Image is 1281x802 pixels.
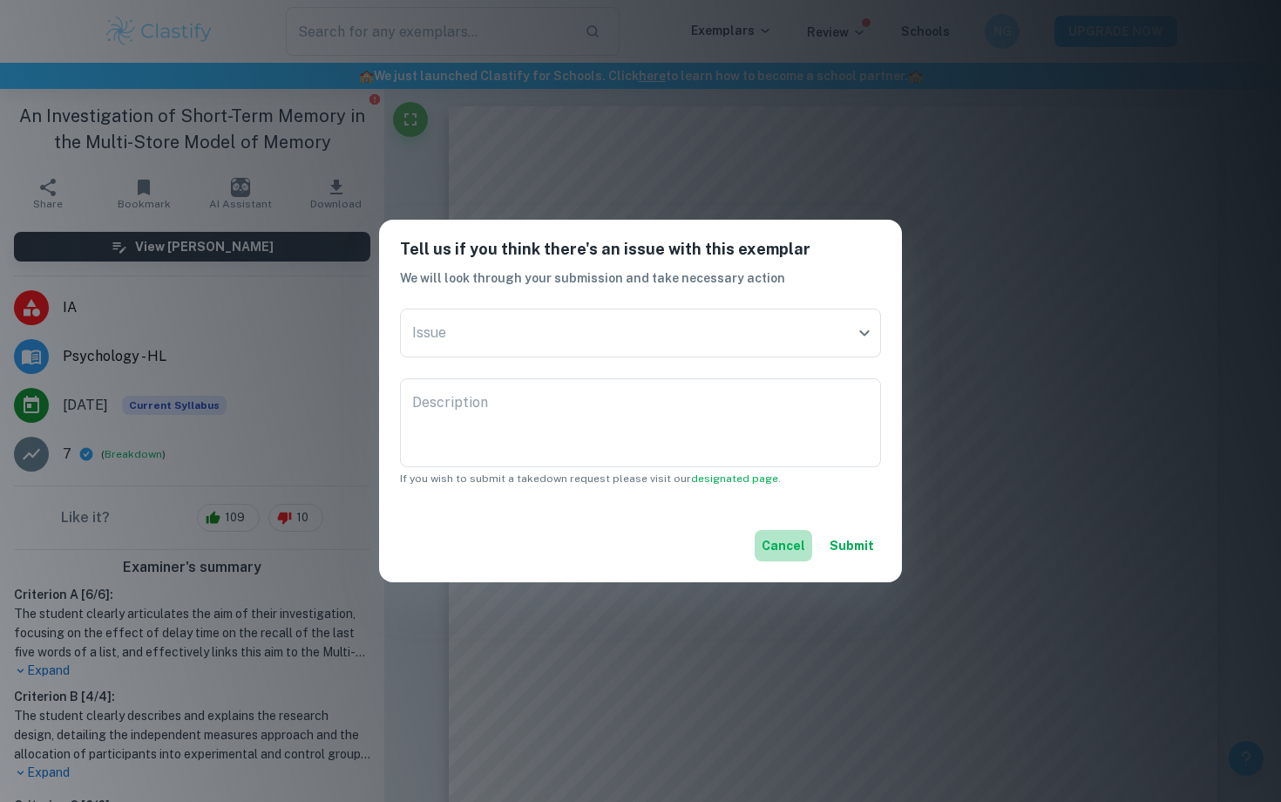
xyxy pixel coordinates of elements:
[400,472,781,485] span: If you wish to submit a takedown request please visit our .
[755,530,812,561] button: Cancel
[400,268,881,288] h6: We will look through your submission and take necessary action
[823,530,881,561] button: Submit
[400,237,881,262] h6: Tell us if you think there's an issue with this exemplar
[691,472,778,485] a: designated page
